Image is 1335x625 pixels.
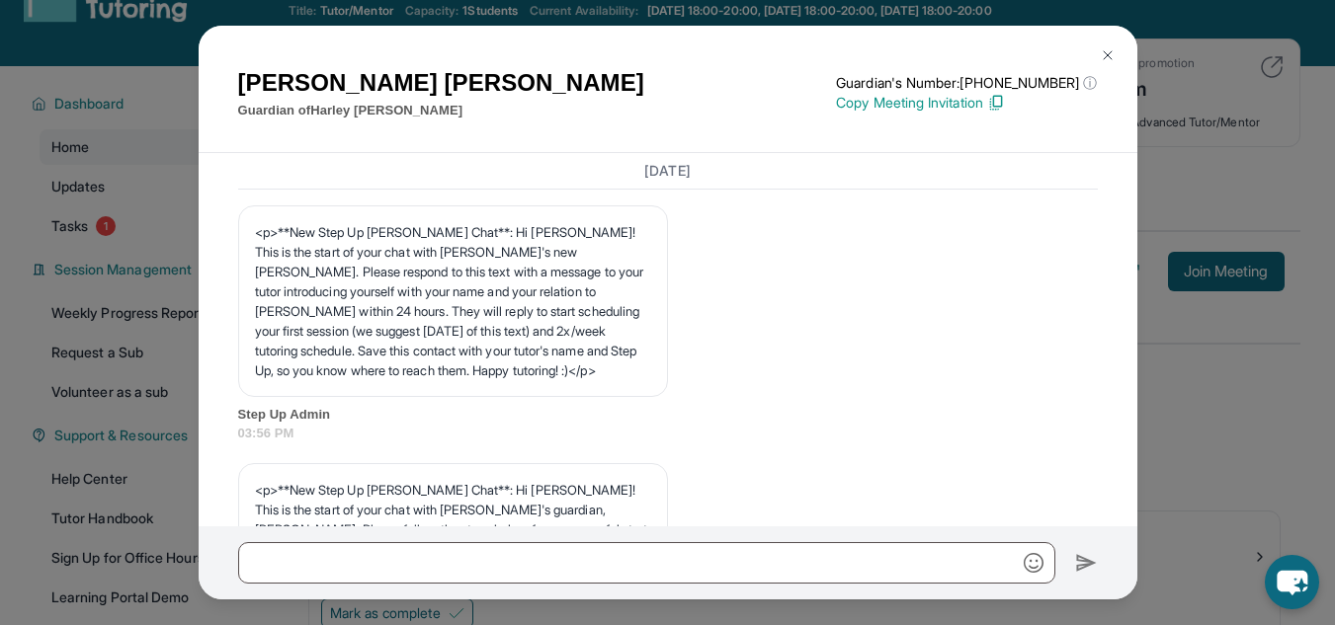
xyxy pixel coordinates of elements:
img: Emoji [1024,553,1043,573]
p: Guardian's Number: [PHONE_NUMBER] [836,73,1097,93]
button: chat-button [1265,555,1319,609]
span: Step Up Admin [238,405,1098,425]
img: Send icon [1075,551,1098,575]
img: Copy Icon [987,94,1005,112]
span: 03:56 PM [238,424,1098,443]
h3: [DATE] [238,161,1098,181]
p: Copy Meeting Invitation [836,93,1097,113]
img: Close Icon [1100,47,1116,63]
span: ⓘ [1083,73,1097,93]
p: <p>**New Step Up [PERSON_NAME] Chat**: Hi [PERSON_NAME]! This is the start of your chat with [PER... [255,222,651,380]
h1: [PERSON_NAME] [PERSON_NAME] [238,65,644,101]
p: Guardian of Harley [PERSON_NAME] [238,101,644,120]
